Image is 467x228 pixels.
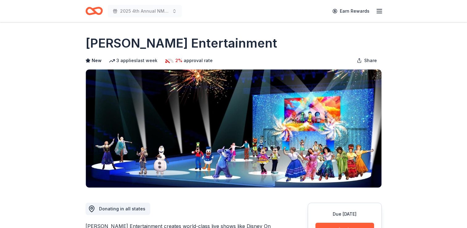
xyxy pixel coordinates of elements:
button: Share [352,54,382,67]
a: Home [85,4,103,18]
h1: [PERSON_NAME] Entertainment [85,35,277,52]
a: Earn Rewards [329,6,373,17]
span: 2025 4th Annual NMAEYC Snowball Gala [120,7,169,15]
span: New [92,57,102,64]
span: Share [364,57,377,64]
div: Due [DATE] [315,210,374,218]
span: Donating in all states [99,206,145,211]
button: 2025 4th Annual NMAEYC Snowball Gala [108,5,182,17]
div: 3 applies last week [109,57,157,64]
span: approval rate [184,57,213,64]
img: Image for Feld Entertainment [86,70,382,188]
span: 2% [175,57,182,64]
